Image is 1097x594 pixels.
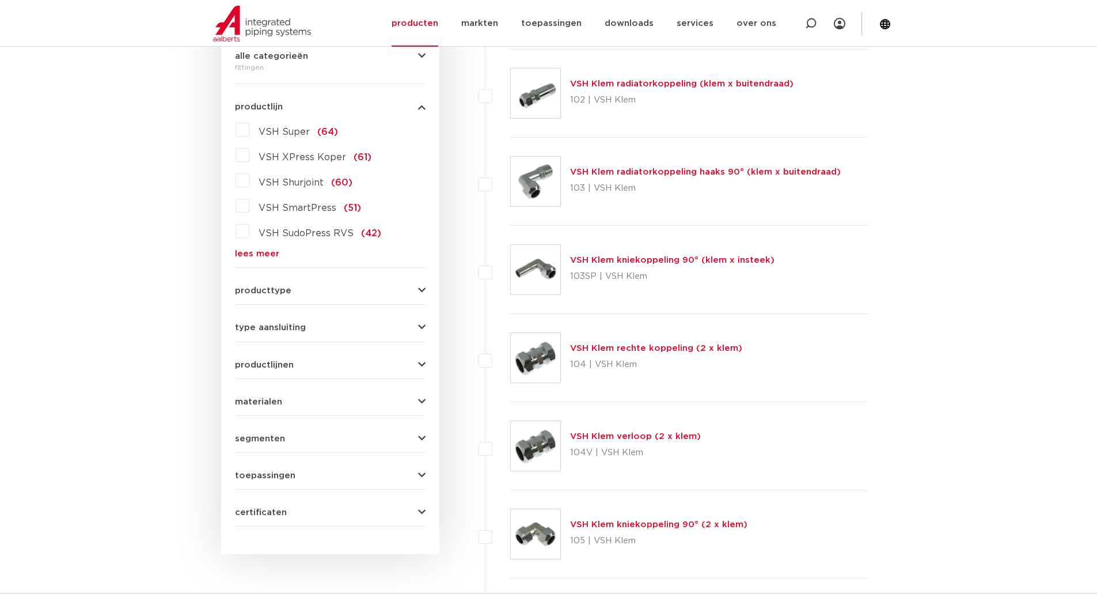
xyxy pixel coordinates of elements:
span: productlijn [235,103,283,111]
img: Thumbnail for VSH Klem rechte koppeling (2 x klem) [511,333,560,383]
button: alle categorieën [235,52,426,60]
button: toepassingen [235,471,426,480]
button: type aansluiting [235,323,426,332]
span: toepassingen [235,471,295,480]
p: 102 | VSH Klem [570,91,794,109]
p: 103 | VSH Klem [570,179,841,198]
p: 104V | VSH Klem [570,444,701,462]
span: (60) [331,178,352,187]
button: productlijn [235,103,426,111]
a: VSH Klem kniekoppeling 90° (klem x insteek) [570,256,775,264]
a: VSH Klem radiatorkoppeling haaks 90° (klem x buitendraad) [570,168,841,176]
button: productlijnen [235,361,426,369]
button: materialen [235,398,426,406]
span: type aansluiting [235,323,306,332]
span: certificaten [235,508,287,517]
img: Thumbnail for VSH Klem kniekoppeling 90° (klem x insteek) [511,245,560,294]
span: (42) [361,229,381,238]
button: producttype [235,286,426,295]
div: fittingen [235,60,426,74]
button: certificaten [235,508,426,517]
p: 105 | VSH Klem [570,532,747,550]
span: productlijnen [235,361,294,369]
img: Thumbnail for VSH Klem kniekoppeling 90° (2 x klem) [511,509,560,559]
img: Thumbnail for VSH Klem verloop (2 x klem) [511,421,560,471]
span: (61) [354,153,371,162]
span: (51) [344,203,361,213]
button: segmenten [235,434,426,443]
span: alle categorieën [235,52,308,60]
a: lees meer [235,249,426,258]
span: VSH SmartPress [259,203,336,213]
p: 103SP | VSH Klem [570,267,775,286]
span: materialen [235,398,282,406]
img: Thumbnail for VSH Klem radiatorkoppeling (klem x buitendraad) [511,69,560,118]
span: VSH SudoPress RVS [259,229,354,238]
img: Thumbnail for VSH Klem radiatorkoppeling haaks 90° (klem x buitendraad) [511,157,560,206]
a: VSH Klem kniekoppeling 90° (2 x klem) [570,520,747,529]
p: 104 | VSH Klem [570,355,742,374]
span: VSH Super [259,127,310,137]
a: VSH Klem rechte koppeling (2 x klem) [570,344,742,353]
a: VSH Klem radiatorkoppeling (klem x buitendraad) [570,80,794,88]
span: segmenten [235,434,285,443]
span: VSH XPress Koper [259,153,346,162]
span: VSH Shurjoint [259,178,324,187]
span: (64) [317,127,338,137]
span: producttype [235,286,291,295]
a: VSH Klem verloop (2 x klem) [570,432,701,441]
